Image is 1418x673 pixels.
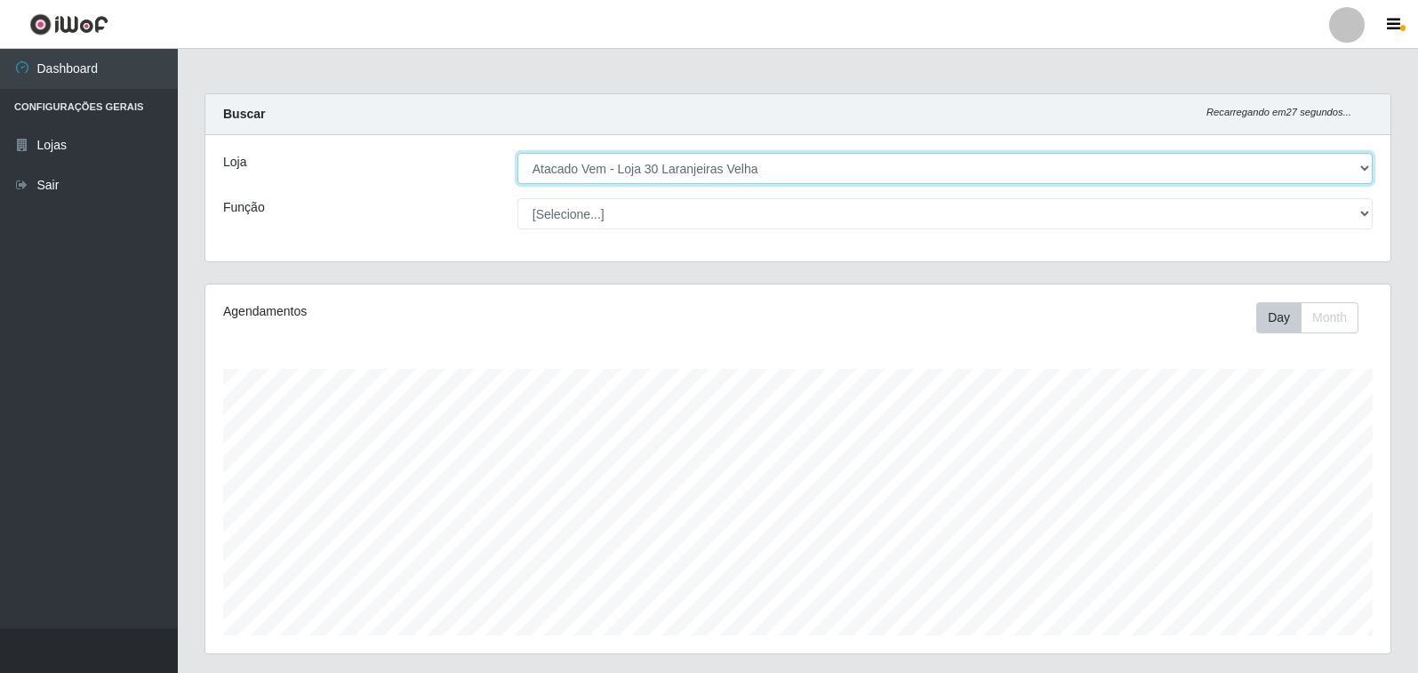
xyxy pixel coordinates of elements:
div: Agendamentos [223,302,686,321]
i: Recarregando em 27 segundos... [1206,107,1351,117]
button: Month [1301,302,1358,333]
label: Função [223,198,265,217]
strong: Buscar [223,107,265,121]
div: Toolbar with button groups [1256,302,1373,333]
label: Loja [223,153,246,172]
img: CoreUI Logo [29,13,108,36]
div: First group [1256,302,1358,333]
button: Day [1256,302,1302,333]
